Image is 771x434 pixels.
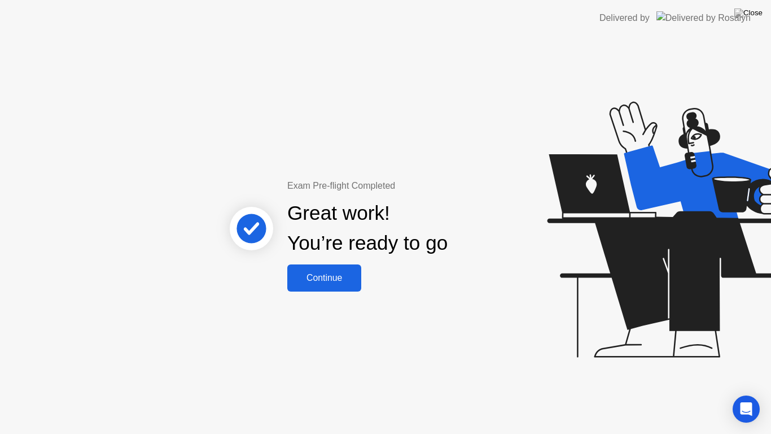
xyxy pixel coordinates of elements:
[287,198,448,258] div: Great work! You’re ready to go
[734,8,763,18] img: Close
[287,264,361,292] button: Continue
[291,273,358,283] div: Continue
[656,11,751,24] img: Delivered by Rosalyn
[599,11,650,25] div: Delivered by
[733,396,760,423] div: Open Intercom Messenger
[287,179,520,193] div: Exam Pre-flight Completed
